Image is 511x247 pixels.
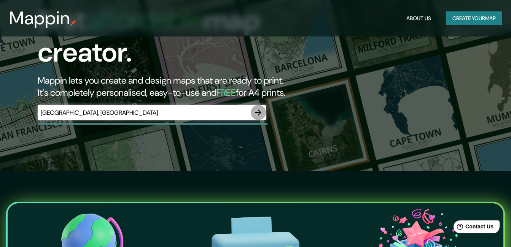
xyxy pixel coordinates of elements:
[38,108,251,117] input: Choose your favourite place
[38,74,293,99] h2: Mappin lets you create and design maps that are ready to print. It's completely personalised, eas...
[443,217,503,239] iframe: Help widget launcher
[403,11,434,25] button: About Us
[216,87,236,98] h5: FREE
[9,8,70,29] h3: Mappin
[70,20,76,26] img: mappin-pin
[446,11,502,25] button: Create yourmap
